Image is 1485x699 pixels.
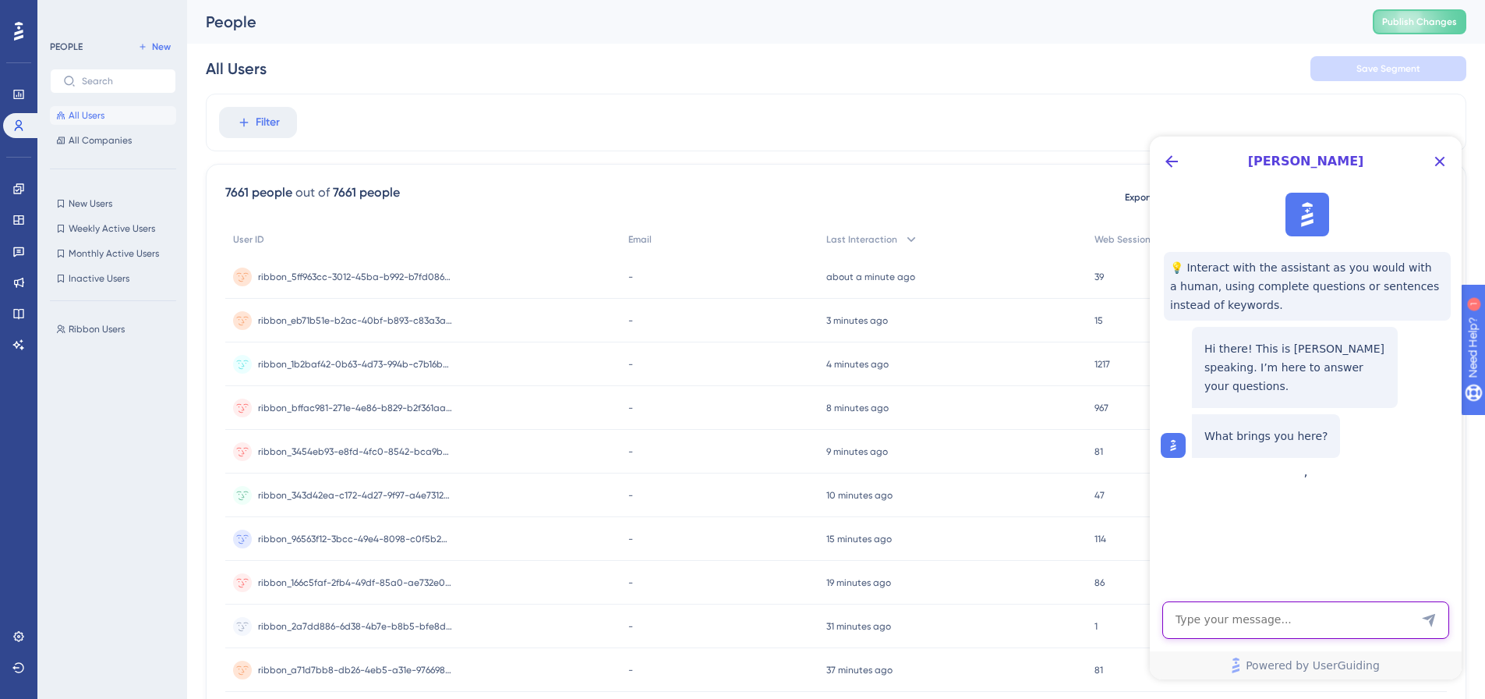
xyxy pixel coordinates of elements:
span: - [628,620,633,633]
time: 8 minutes ago [826,403,889,413]
div: All Users [206,58,267,80]
span: ribbon_5ff963cc-3012-45ba-b992-b7fd0865e348 [258,271,453,283]
button: Filter [219,107,297,138]
span: Email [628,233,652,246]
span: Export CSV [1125,191,1174,204]
span: Need Help? [37,4,97,23]
button: Publish Changes [1373,9,1466,34]
span: Filter [256,113,280,132]
span: Web Session [1094,233,1151,246]
div: out of [295,183,330,202]
time: 37 minutes ago [826,665,893,676]
div: 7661 people [225,183,292,202]
span: - [628,445,633,458]
span: Publish Changes [1382,16,1457,28]
span: Save Segment [1356,62,1420,75]
span: 114 [1094,533,1106,545]
span: 15 [1094,314,1103,327]
span: 1 [1094,620,1098,633]
time: 19 minutes ago [826,577,891,588]
time: 4 minutes ago [826,359,889,370]
span: 967 [1094,402,1108,414]
span: ribbon_96563f12-3bcc-49e4-8098-c0f5b2b45e38 [258,533,453,545]
span: 81 [1094,445,1103,458]
span: ribbon_166c5faf-2fb4-49df-85a0-ae732e0e7aae [258,577,453,589]
span: - [628,314,633,327]
iframe: UserGuiding AI Assistant [1150,137,1462,679]
div: 1 [108,8,113,20]
button: Save Segment [1310,56,1466,81]
span: Last Interaction [826,233,897,246]
time: 15 minutes ago [826,534,892,545]
span: ribbon_eb71b51e-b2ac-40bf-b893-c83a3ae605b4 [258,314,453,327]
time: 10 minutes ago [826,490,893,501]
span: 47 [1094,489,1105,502]
time: 9 minutes ago [826,446,888,457]
div: People [206,11,1334,33]
span: - [628,489,633,502]
span: - [628,577,633,589]
span: ribbon_3454eb93-e8fd-4fc0-8542-bca9bb859882 [258,445,453,458]
span: 39 [1094,271,1104,283]
span: - [628,402,633,414]
span: 1217 [1094,358,1110,371]
span: ribbon_2a7dd886-6d38-4b7e-b8b5-bfe8d380e3bc [258,620,453,633]
span: ribbon_1b2baf42-0b63-4d73-994b-c7b16b480f2b [258,358,453,371]
span: ribbon_a71d7bb8-db26-4eb5-a31e-976698f4ff0b [258,664,453,676]
button: Export CSV [1110,185,1188,210]
span: User ID [233,233,264,246]
span: - [628,271,633,283]
time: 31 minutes ago [826,621,891,632]
span: - [628,358,633,371]
time: about a minute ago [826,271,915,282]
span: ribbon_343d42ea-c172-4d27-9f97-a4e731261795 [258,489,453,502]
span: 86 [1094,577,1105,589]
span: - [628,533,633,545]
time: 3 minutes ago [826,315,888,326]
span: ribbon_bffac981-271e-4e86-b829-b2f361aac7bc [258,402,453,414]
div: 7661 people [333,183,400,202]
span: - [628,664,633,676]
span: 81 [1094,664,1103,676]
